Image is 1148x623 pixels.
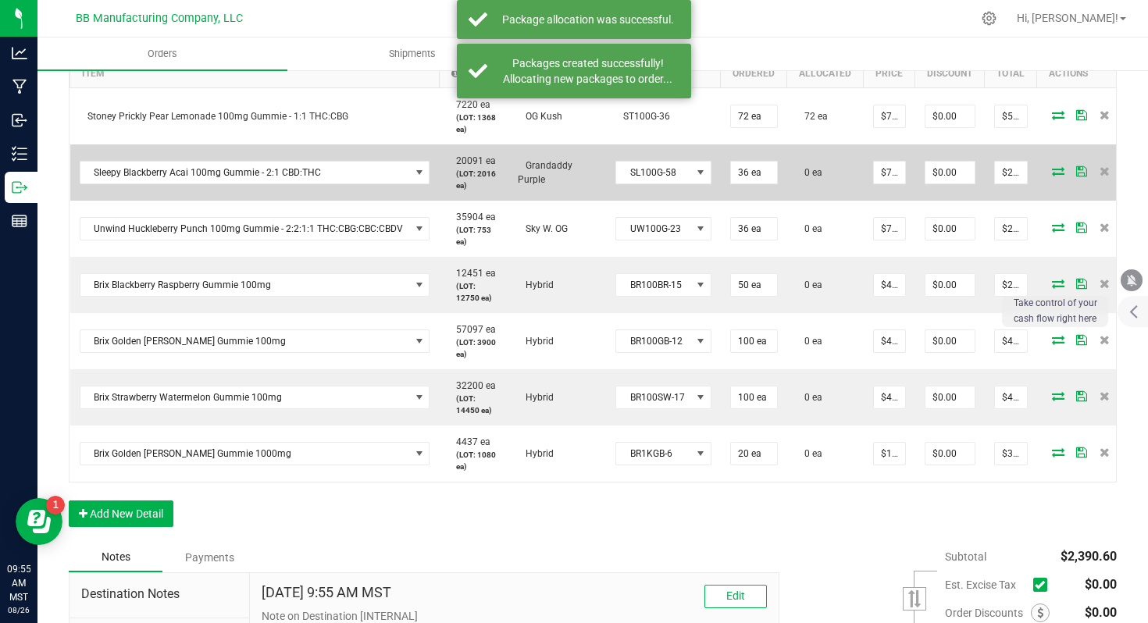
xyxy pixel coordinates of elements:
[37,37,287,70] a: Orders
[448,436,490,447] span: 4437 ea
[1070,447,1093,457] span: Save Order Detail
[80,111,348,122] span: Stoney Prickly Pear Lemonade 100mg Gummie - 1:1 THC:CBG
[80,273,430,297] span: NO DATA FOUND
[995,274,1027,296] input: 0
[1093,279,1117,288] span: Delete Order Detail
[1093,110,1117,119] span: Delete Order Detail
[1085,605,1117,620] span: $0.00
[874,162,905,183] input: 0
[797,279,822,290] span: 0 ea
[874,330,905,352] input: 0
[12,112,27,128] inline-svg: Inbound
[12,213,27,229] inline-svg: Reports
[12,146,27,162] inline-svg: Inventory
[1070,391,1093,400] span: Save Order Detail
[1070,279,1093,288] span: Save Order Detail
[496,12,679,27] div: Package allocation was successful.
[731,105,777,127] input: 0
[12,79,27,94] inline-svg: Manufacturing
[80,162,410,183] span: Sleepy Blackberry Acai 100mg Gummie - 2:1 CBD:THC
[1085,577,1117,592] span: $0.00
[448,336,499,360] p: (LOT: 3900 ea)
[69,543,162,572] div: Notes
[1093,222,1117,232] span: Delete Order Detail
[797,336,822,347] span: 0 ea
[874,443,905,465] input: 0
[448,212,496,222] span: 35904 ea
[448,449,499,472] p: (LOT: 1080 ea)
[874,274,905,296] input: 0
[448,112,499,135] p: (LOT: 1368 ea)
[945,578,1027,591] span: Est. Excise Tax
[616,330,691,352] span: BR100GB-12
[7,562,30,604] p: 09:55 AM MST
[704,585,767,608] button: Edit
[1093,447,1117,457] span: Delete Order Detail
[1033,574,1054,595] span: Calculate excise tax
[518,392,554,403] span: Hybrid
[616,443,691,465] span: BR1KGB-6
[1070,222,1093,232] span: Save Order Detail
[874,218,905,240] input: 0
[616,274,691,296] span: BR100BR-15
[496,55,679,87] div: Packages created successfully! Allocating new packages to order...
[1093,335,1117,344] span: Delete Order Detail
[80,161,430,184] span: NO DATA FOUND
[518,448,554,459] span: Hybrid
[448,99,490,110] span: 7220 ea
[731,218,777,240] input: 0
[80,329,430,353] span: NO DATA FOUND
[80,274,410,296] span: Brix Blackberry Raspberry Gummie 100mg
[797,111,828,122] span: 72 ea
[616,386,691,408] span: BR100SW-17
[448,168,499,191] p: (LOT: 2016 ea)
[12,180,27,195] inline-svg: Outbound
[615,111,670,122] span: ST100G-36
[925,330,975,352] input: 0
[925,386,975,408] input: 0
[797,223,822,234] span: 0 ea
[1070,110,1093,119] span: Save Order Detail
[616,162,691,183] span: SL100G-58
[731,330,777,352] input: 0
[518,336,554,347] span: Hybrid
[731,386,777,408] input: 0
[995,162,1027,183] input: 0
[80,386,430,409] span: NO DATA FOUND
[80,217,430,240] span: NO DATA FOUND
[1061,549,1117,564] span: $2,390.60
[797,167,822,178] span: 0 ea
[76,12,243,25] span: BB Manufacturing Company, LLC
[448,224,499,247] p: (LOT: 753 ea)
[448,155,496,166] span: 20091 ea
[945,607,1031,619] span: Order Discounts
[1070,166,1093,176] span: Save Order Detail
[518,160,572,185] span: Grandaddy Purple
[874,386,905,408] input: 0
[995,443,1027,465] input: 0
[448,324,496,335] span: 57097 ea
[995,105,1027,127] input: 0
[874,105,905,127] input: 0
[16,498,62,545] iframe: Resource center
[925,162,975,183] input: 0
[731,443,777,465] input: 0
[162,543,256,571] div: Payments
[46,496,65,514] iframe: Resource center unread badge
[979,11,999,26] div: Manage settings
[80,330,410,352] span: Brix Golden [PERSON_NAME] Gummie 100mg
[925,218,975,240] input: 0
[1093,391,1117,400] span: Delete Order Detail
[925,105,975,127] input: 0
[616,218,691,240] span: UW100G-23
[797,448,822,459] span: 0 ea
[448,393,499,416] p: (LOT: 14450 ea)
[69,500,173,527] button: Add New Detail
[1017,12,1118,24] span: Hi, [PERSON_NAME]!
[995,218,1027,240] input: 0
[925,274,975,296] input: 0
[995,330,1027,352] input: 0
[80,218,410,240] span: Unwind Huckleberry Punch 100mg Gummie - 2:2:1:1 THC:CBG:CBC:CBDV
[1093,166,1117,176] span: Delete Order Detail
